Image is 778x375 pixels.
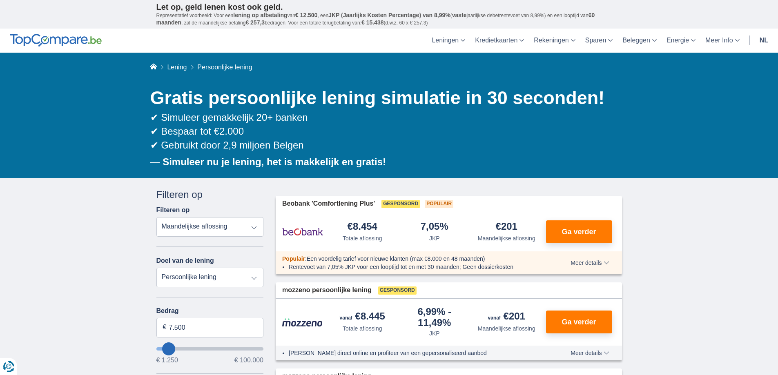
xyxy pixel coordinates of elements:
[282,199,375,209] span: Beobank 'Comfortlening Plus'
[564,260,615,266] button: Meer details
[150,156,386,167] b: — Simuleer nu je lening, het is makkelijk en gratis!
[150,64,157,71] a: Home
[156,257,214,264] label: Doel van de lening
[156,188,264,202] div: Filteren op
[156,12,595,26] span: 60 maanden
[10,34,102,47] img: TopCompare
[295,12,318,18] span: € 12.500
[282,255,305,262] span: Populair
[150,111,622,153] div: ✔ Simuleer gemakkelijk 20+ banken ✔ Bespaar tot €2.000 ✔ Gebruikt door 2,9 miljoen Belgen
[571,350,609,356] span: Meer details
[429,329,440,337] div: JKP
[378,286,417,295] span: Gesponsord
[289,263,541,271] li: Rentevoet van 7,05% JKP voor een looptijd tot en met 30 maanden; Geen dossierkosten
[478,324,535,333] div: Maandelijkse aflossing
[452,12,467,18] span: vaste
[156,307,264,315] label: Bedrag
[700,29,745,53] a: Meer Info
[282,286,372,295] span: mozzeno persoonlijke lening
[343,234,382,242] div: Totale aflossing
[755,29,773,53] a: nl
[529,29,580,53] a: Rekeningen
[233,12,287,18] span: lening op afbetaling
[348,222,377,233] div: €8.454
[478,234,535,242] div: Maandelijkse aflossing
[289,349,541,357] li: [PERSON_NAME] direct online en profiteer van een gepersonaliseerd aanbod
[425,200,453,208] span: Populair
[496,222,517,233] div: €201
[156,12,622,27] p: Representatief voorbeeld: Voor een van , een ( jaarlijkse debetrentevoet van 8,99%) en een loopti...
[328,12,450,18] span: JKP (Jaarlijks Kosten Percentage) van 8,99%
[156,347,264,351] input: wantToBorrow
[580,29,618,53] a: Sparen
[343,324,382,333] div: Totale aflossing
[340,311,385,323] div: €8.445
[156,2,622,12] p: Let op, geld lenen kost ook geld.
[234,357,263,364] span: € 100.000
[562,228,596,235] span: Ga verder
[245,19,265,26] span: € 257,3
[427,29,470,53] a: Leningen
[150,85,622,111] h1: Gratis persoonlijke lening simulatie in 30 seconden!
[282,222,323,242] img: product.pl.alt Beobank
[307,255,485,262] span: Een voordelig tarief voor nieuwe klanten (max €8.000 en 48 maanden)
[662,29,700,53] a: Energie
[156,357,178,364] span: € 1.250
[571,260,609,266] span: Meer details
[421,222,448,233] div: 7,05%
[276,255,547,263] div: :
[381,200,420,208] span: Gesponsord
[402,307,468,328] div: 6,99%
[562,318,596,326] span: Ga verder
[470,29,529,53] a: Kredietkaarten
[617,29,662,53] a: Beleggen
[197,64,252,71] span: Persoonlijke lening
[156,206,190,214] label: Filteren op
[546,220,612,243] button: Ga verder
[546,311,612,333] button: Ga verder
[361,19,384,26] span: € 15.438
[564,350,615,356] button: Meer details
[429,234,440,242] div: JKP
[167,64,187,71] a: Lening
[282,318,323,327] img: product.pl.alt Mozzeno
[488,311,525,323] div: €201
[163,323,167,332] span: €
